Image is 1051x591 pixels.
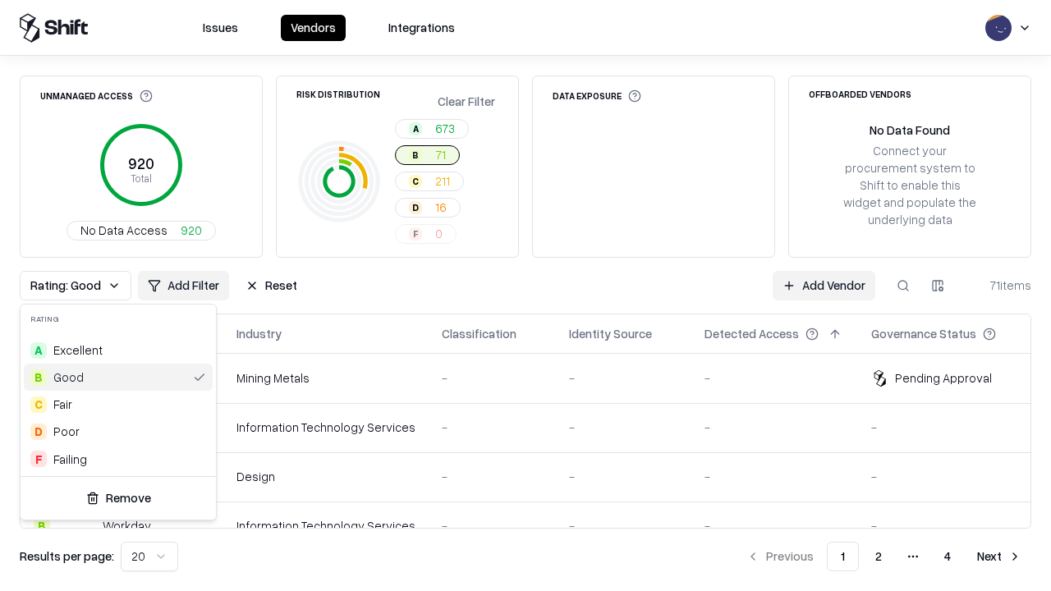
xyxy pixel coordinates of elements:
div: Failing [53,451,87,468]
div: C [30,396,47,413]
span: Fair [53,396,72,413]
div: A [30,342,47,359]
button: Remove [27,483,209,513]
div: D [30,424,47,440]
span: Good [53,369,84,386]
div: Poor [53,423,80,440]
div: B [30,369,47,386]
div: F [30,451,47,467]
div: Suggestions [21,333,216,476]
div: Rating [21,305,216,333]
span: Excellent [53,341,103,359]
